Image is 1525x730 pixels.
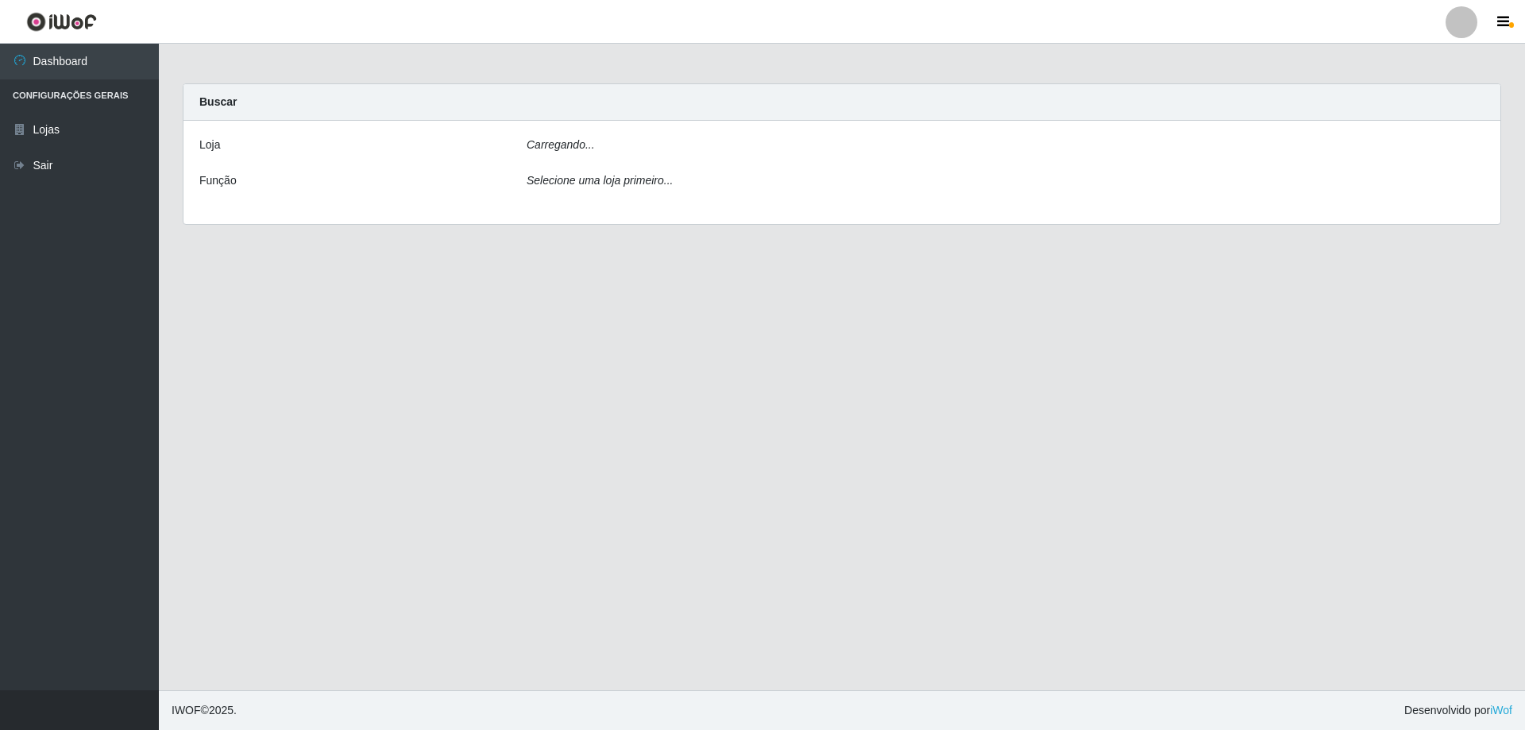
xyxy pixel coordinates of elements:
span: Desenvolvido por [1404,702,1512,719]
img: CoreUI Logo [26,12,97,32]
a: iWof [1490,704,1512,716]
label: Função [199,172,237,189]
i: Selecione uma loja primeiro... [527,174,673,187]
strong: Buscar [199,95,237,108]
i: Carregando... [527,138,595,151]
label: Loja [199,137,220,153]
span: © 2025 . [172,702,237,719]
span: IWOF [172,704,201,716]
